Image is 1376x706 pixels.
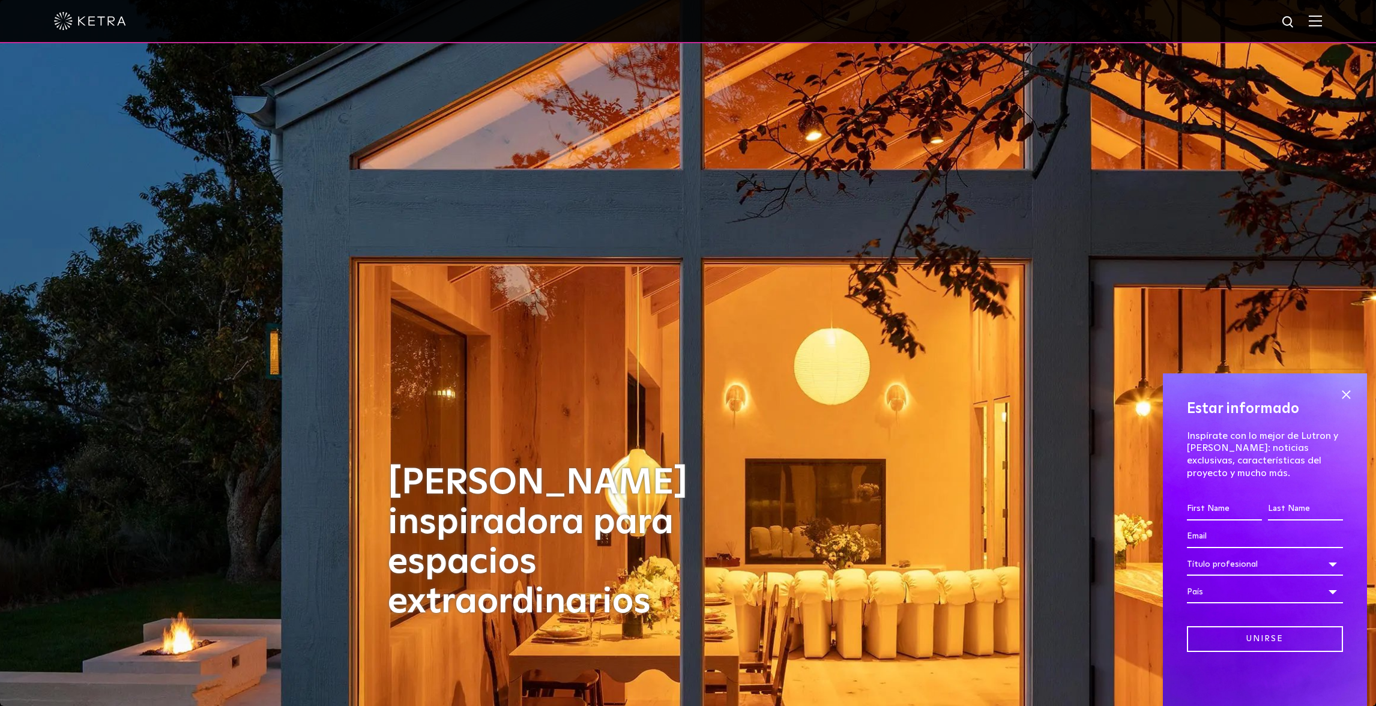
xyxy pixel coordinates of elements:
font: País [1187,588,1203,596]
img: Hamburger%20Nav.svg [1309,15,1322,26]
img: icono de búsqueda [1281,15,1296,30]
font: [PERSON_NAME] inspiradora para espacios extraordinarios [388,465,687,620]
input: Last Name [1268,498,1343,520]
img: logotipo de ketra 2019 blanco [54,12,126,30]
input: Unirse [1187,626,1343,652]
font: Inspírate con lo mejor de Lutron y [PERSON_NAME]: noticias exclusivas, características del proyec... [1187,431,1338,478]
input: First Name [1187,498,1262,520]
input: Email [1187,525,1343,548]
font: Estar informado [1187,402,1299,416]
font: Título profesional [1187,560,1258,569]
